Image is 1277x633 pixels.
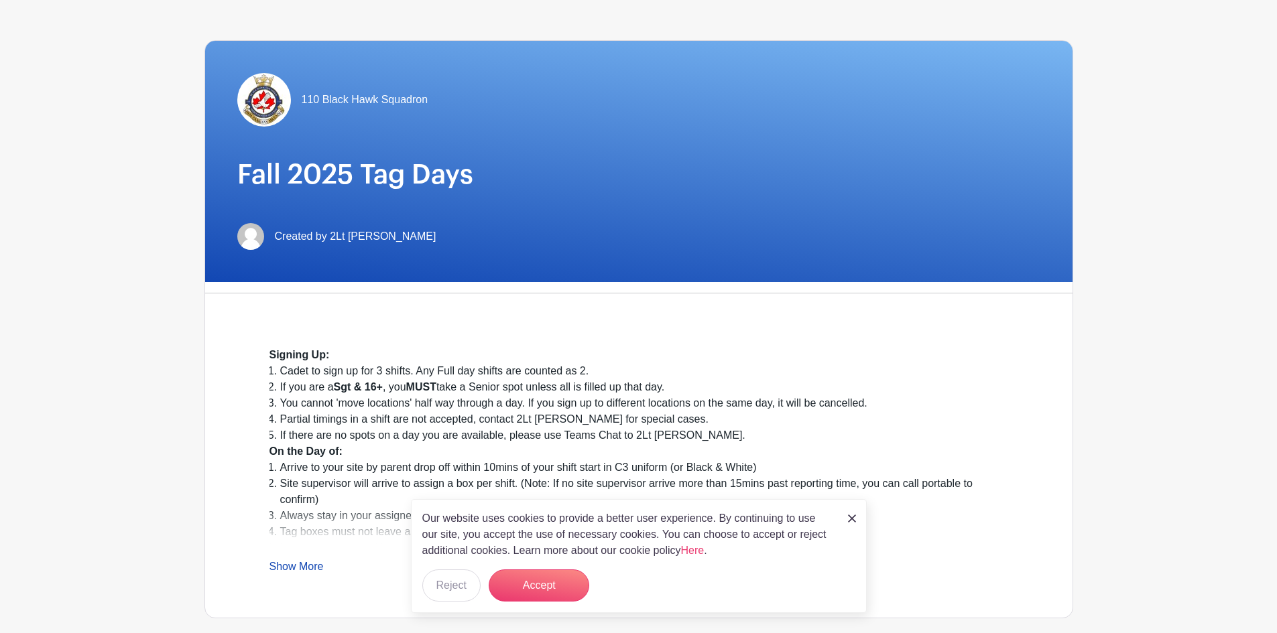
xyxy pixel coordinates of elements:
[334,381,383,393] strong: Sgt & 16+
[489,569,589,602] button: Accept
[422,510,834,559] p: Our website uses cookies to provide a better user experience. By continuing to use our site, you ...
[280,524,1008,540] li: Tag boxes must not leave assigned location, and cannot be unattended.
[422,569,481,602] button: Reject
[681,545,705,556] a: Here
[237,223,264,250] img: default-ce2991bfa6775e67f084385cd625a349d9dcbb7a52a09fb2fda1e96e2d18dcdb.png
[280,460,1008,476] li: Arrive to your site by parent drop off within 10mins of your shift start in C3 uniform (or Black ...
[280,379,1008,395] li: If you are a , you take a Senior spot unless all is filled up that day.
[269,445,343,457] strong: On the Day of:
[280,395,1008,411] li: You cannot 'move locations' half way through a day. If you sign up to different locations on the ...
[269,561,324,577] a: Show More
[280,427,1008,443] li: If there are no spots on a day you are available, please use Teams Chat to 2Lt [PERSON_NAME].
[280,508,1008,524] li: Always stay in your assigned pairs, and location.
[269,349,330,360] strong: Signing Up:
[275,228,436,244] span: Created by 2Lt [PERSON_NAME]
[302,92,428,108] span: 110 Black Hawk Squadron
[237,159,1040,191] h1: Fall 2025 Tag Days
[280,476,1008,508] li: Site supervisor will arrive to assign a box per shift. (Note: If no site supervisor arrive more t...
[406,381,436,393] strong: MUST
[848,514,856,522] img: close_button-5f87c8562297e5c2d7936805f587ecaba9071eb48480494691a3f1689db116b3.svg
[280,411,1008,427] li: Partial timings in a shift are not accepted, contact 2Lt [PERSON_NAME] for special cases.
[237,73,291,127] img: Sqn%20Crest.jpg
[280,363,1008,379] li: Cadet to sign up for 3 shifts. Any Full day shifts are counted as 2.
[280,540,1008,556] li: You must sign out with site supervisors at end of each shift.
